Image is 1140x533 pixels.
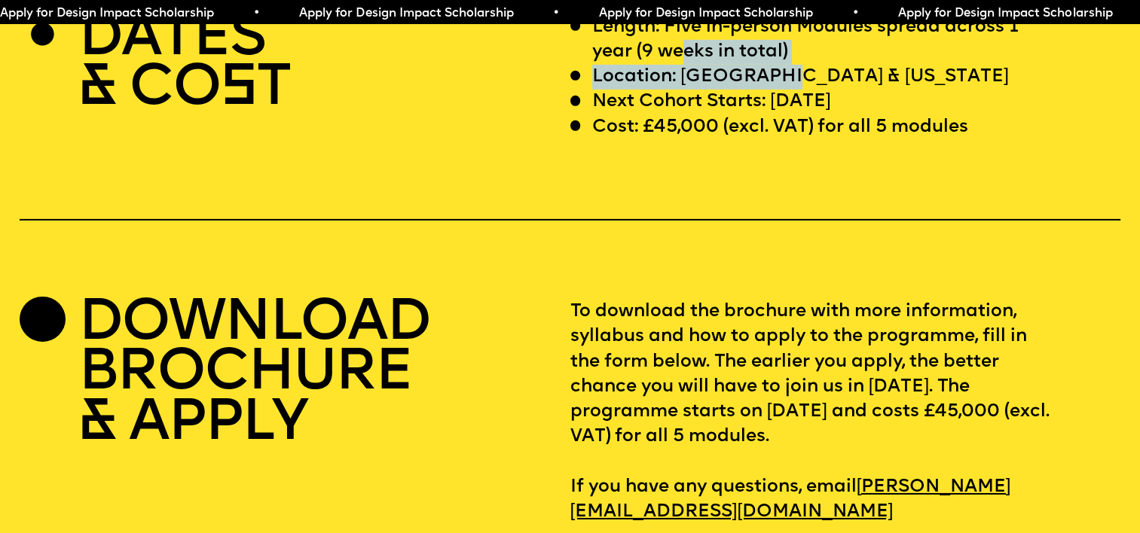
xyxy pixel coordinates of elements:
[253,8,260,20] span: •
[570,471,1011,529] a: [PERSON_NAME][EMAIL_ADDRESS][DOMAIN_NAME]
[592,90,830,114] p: Next Cohort Starts: [DATE]
[592,15,1052,65] p: Length: Five in-person Modules spread across 1 year (9 weeks in total)
[552,8,559,20] span: •
[852,8,859,20] span: •
[570,300,1120,525] p: To download the brochure with more information, syllabus and how to apply to the programme, fill ...
[78,300,430,449] h2: DOWNLOAD BROCHURE & APPLY
[592,115,968,140] p: Cost: £45,000 (excl. VAT) for all 5 modules
[592,65,1009,90] p: Location: [GEOGRAPHIC_DATA] & [US_STATE]
[220,60,256,118] span: S
[78,15,290,115] h2: DATES & CO T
